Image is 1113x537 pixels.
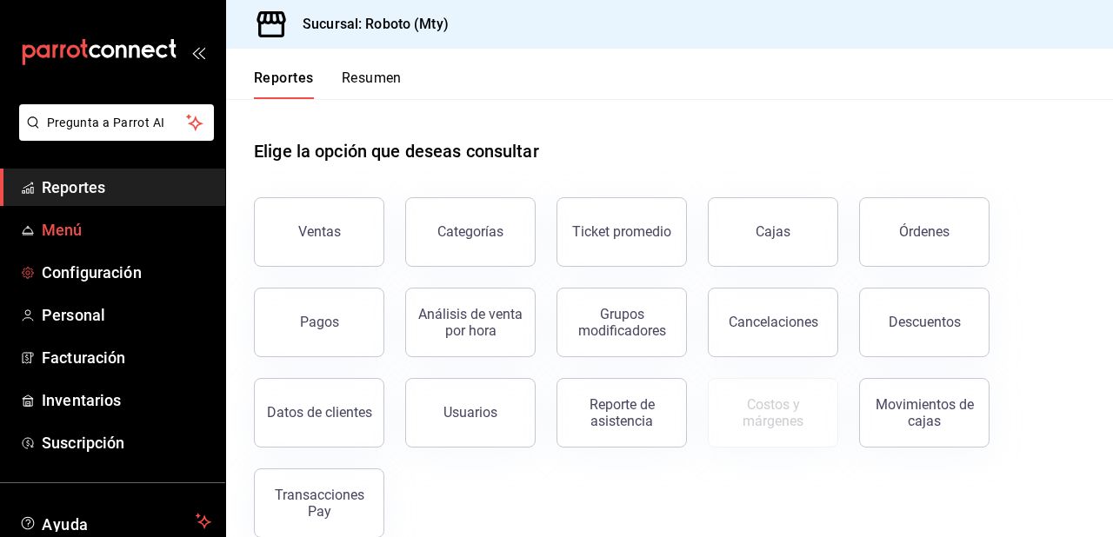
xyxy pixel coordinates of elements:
div: Cajas [756,222,791,242]
div: Análisis de venta por hora [417,306,524,339]
button: Usuarios [405,378,536,447]
span: Menú [42,218,211,242]
button: Ventas [254,197,384,267]
div: Movimientos de cajas [870,396,978,429]
span: Pregunta a Parrot AI [47,114,187,132]
button: Pregunta a Parrot AI [19,104,214,141]
div: navigation tabs [254,70,402,99]
span: Reportes [42,176,211,199]
button: Reportes [254,70,314,99]
button: open_drawer_menu [191,45,205,59]
button: Grupos modificadores [556,288,687,357]
button: Reporte de asistencia [556,378,687,447]
button: Movimientos de cajas [859,378,990,447]
div: Grupos modificadores [568,306,676,339]
div: Categorías [437,223,503,240]
button: Resumen [342,70,402,99]
div: Transacciones Pay [265,487,373,520]
div: Costos y márgenes [719,396,827,429]
button: Pagos [254,288,384,357]
div: Datos de clientes [267,404,372,421]
h3: Sucursal: Roboto (Mty) [289,14,449,35]
h1: Elige la opción que deseas consultar [254,138,539,164]
div: Órdenes [899,223,950,240]
span: Facturación [42,346,211,369]
div: Cancelaciones [729,314,818,330]
button: Categorías [405,197,536,267]
button: Ticket promedio [556,197,687,267]
button: Órdenes [859,197,990,267]
button: Contrata inventarios para ver este reporte [708,378,838,447]
span: Suscripción [42,431,211,454]
div: Reporte de asistencia [568,396,676,429]
a: Cajas [708,197,838,267]
div: Usuarios [443,404,497,421]
div: Descuentos [889,314,961,330]
button: Datos de clientes [254,378,384,447]
div: Ventas [298,223,341,240]
div: Pagos [300,314,339,330]
span: Inventarios [42,388,211,412]
div: Ticket promedio [572,223,671,240]
button: Descuentos [859,288,990,357]
span: Configuración [42,261,211,284]
span: Personal [42,303,211,327]
span: Ayuda [42,511,189,532]
a: Pregunta a Parrot AI [12,126,214,144]
button: Análisis de venta por hora [405,288,536,357]
button: Cancelaciones [708,288,838,357]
